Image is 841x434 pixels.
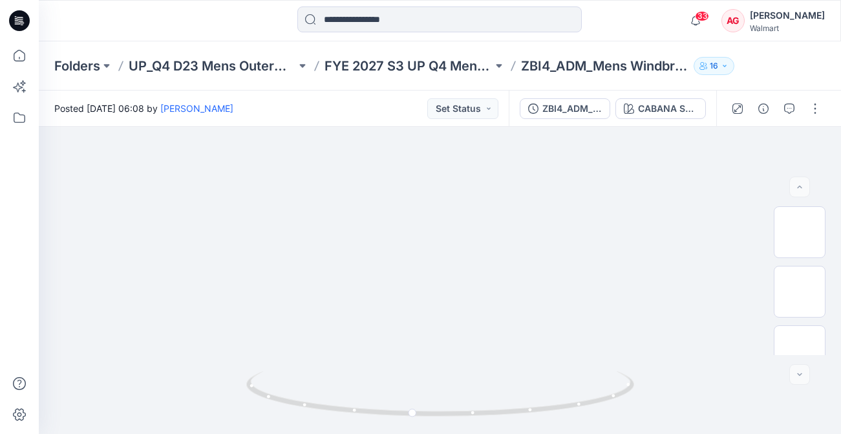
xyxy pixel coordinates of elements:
[129,57,296,75] a: UP_Q4 D23 Mens Outerwear
[638,102,697,116] div: CABANA SWIM
[542,102,602,116] div: ZBI4_ADM_Mens Windbreaker Jacket
[695,11,709,21] span: 33
[615,98,706,119] button: CABANA SWIM
[520,98,610,119] button: ZBI4_ADM_Mens Windbreaker Jacket
[753,98,774,119] button: Details
[325,57,492,75] a: FYE 2027 S3 UP Q4 Men's Outerwear
[694,57,734,75] button: 16
[750,8,825,23] div: [PERSON_NAME]
[160,103,233,114] a: [PERSON_NAME]
[521,57,688,75] p: ZBI4_ADM_Mens Windbreaker Jacket
[710,59,718,73] p: 16
[750,23,825,33] div: Walmart
[721,9,745,32] div: AG
[54,57,100,75] a: Folders
[54,102,233,115] span: Posted [DATE] 06:08 by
